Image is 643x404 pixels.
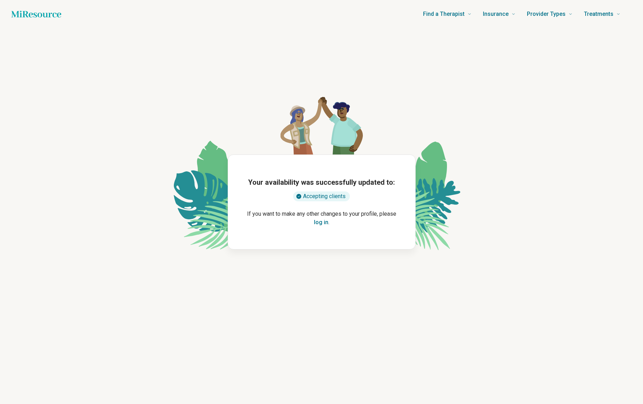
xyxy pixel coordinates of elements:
[584,9,613,19] span: Treatments
[423,9,465,19] span: Find a Therapist
[483,9,509,19] span: Insurance
[239,210,404,227] p: If you want to make any other changes to your profile, please .
[293,191,350,201] div: Accepting clients
[527,9,566,19] span: Provider Types
[314,218,328,227] button: log in
[248,177,395,187] h1: Your availability was successfully updated to:
[11,7,61,21] a: Home page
